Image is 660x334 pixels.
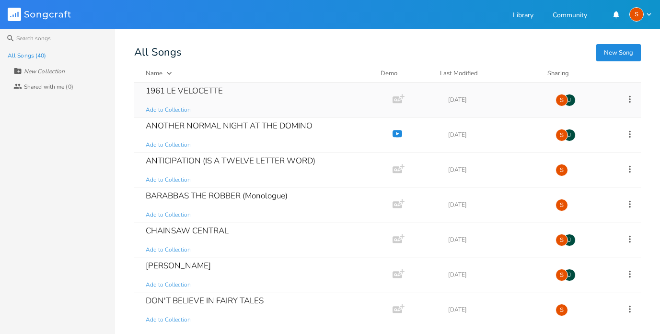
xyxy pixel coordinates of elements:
[146,69,369,78] button: Name
[556,199,568,211] div: Spike Lancaster + Ernie Whalley
[146,281,191,289] span: Add to Collection
[146,316,191,324] span: Add to Collection
[547,69,605,78] div: Sharing
[146,106,191,114] span: Add to Collection
[448,202,544,207] div: [DATE]
[563,234,576,246] div: Joe O
[556,234,568,246] div: Spike Lancaster + Ernie Whalley
[24,69,65,74] div: New Collection
[556,164,568,176] div: Spike Lancaster + Ernie Whalley
[553,12,587,20] a: Community
[629,7,652,22] button: S
[146,227,229,235] div: CHAINSAW CENTRAL
[556,304,568,316] div: Spike Lancaster + Ernie Whalley
[556,94,568,106] div: Spike Lancaster + Ernie Whalley
[563,129,576,141] div: Joe O
[596,44,641,61] button: New Song
[146,176,191,184] span: Add to Collection
[448,307,544,312] div: [DATE]
[448,167,544,173] div: [DATE]
[448,132,544,138] div: [DATE]
[24,84,73,90] div: Shared with me (0)
[563,269,576,281] div: Joe O
[440,69,478,78] div: Last Modified
[146,262,211,270] div: [PERSON_NAME]
[629,7,644,22] div: Spike Lancaster + Ernie Whalley
[146,141,191,149] span: Add to Collection
[146,157,315,165] div: ANTICIPATION (IS A TWELVE LETTER WORD)
[134,48,641,57] div: All Songs
[448,97,544,103] div: [DATE]
[556,269,568,281] div: Spike Lancaster + Ernie Whalley
[146,211,191,219] span: Add to Collection
[448,272,544,277] div: [DATE]
[563,94,576,106] div: Joe O
[8,53,46,58] div: All Songs (40)
[513,12,533,20] a: Library
[556,129,568,141] div: Spike Lancaster + Ernie Whalley
[146,122,313,130] div: ANOTHER NORMAL NIGHT AT THE DOMINO
[448,237,544,242] div: [DATE]
[440,69,536,78] button: Last Modified
[146,69,162,78] div: Name
[146,87,223,95] div: 1961 LE VELOCETTE
[146,246,191,254] span: Add to Collection
[381,69,428,78] div: Demo
[146,192,288,200] div: BARABBAS THE ROBBER (Monologue)
[146,297,264,305] div: DON'T BELIEVE IN FAIRY TALES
